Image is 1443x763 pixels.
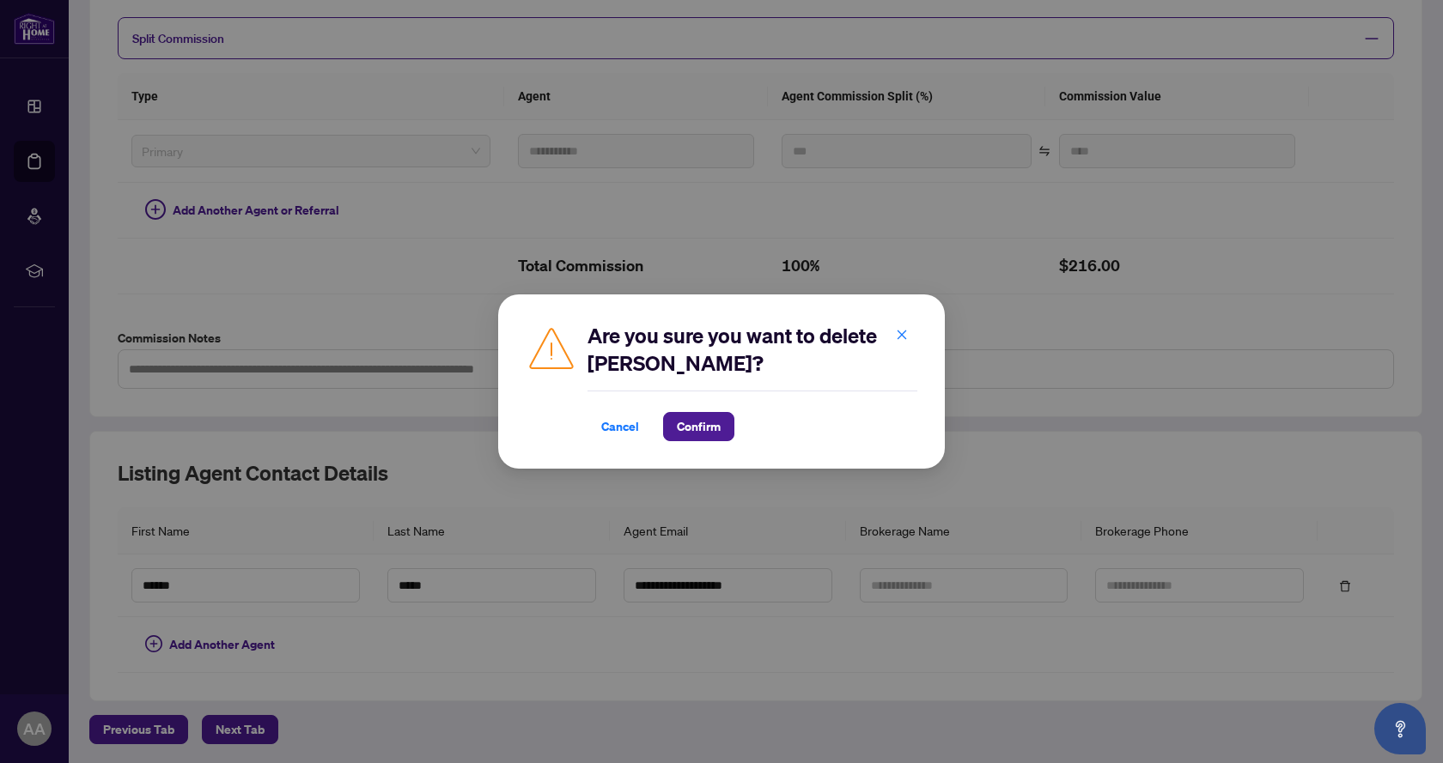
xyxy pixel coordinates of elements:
[526,322,577,373] img: Caution Icon
[601,413,639,440] span: Cancel
[588,322,917,377] h2: Are you sure you want to delete [PERSON_NAME]?
[663,412,734,441] button: Confirm
[588,412,653,441] button: Cancel
[1374,703,1426,754] button: Open asap
[896,329,908,341] span: close
[677,413,721,440] span: Confirm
